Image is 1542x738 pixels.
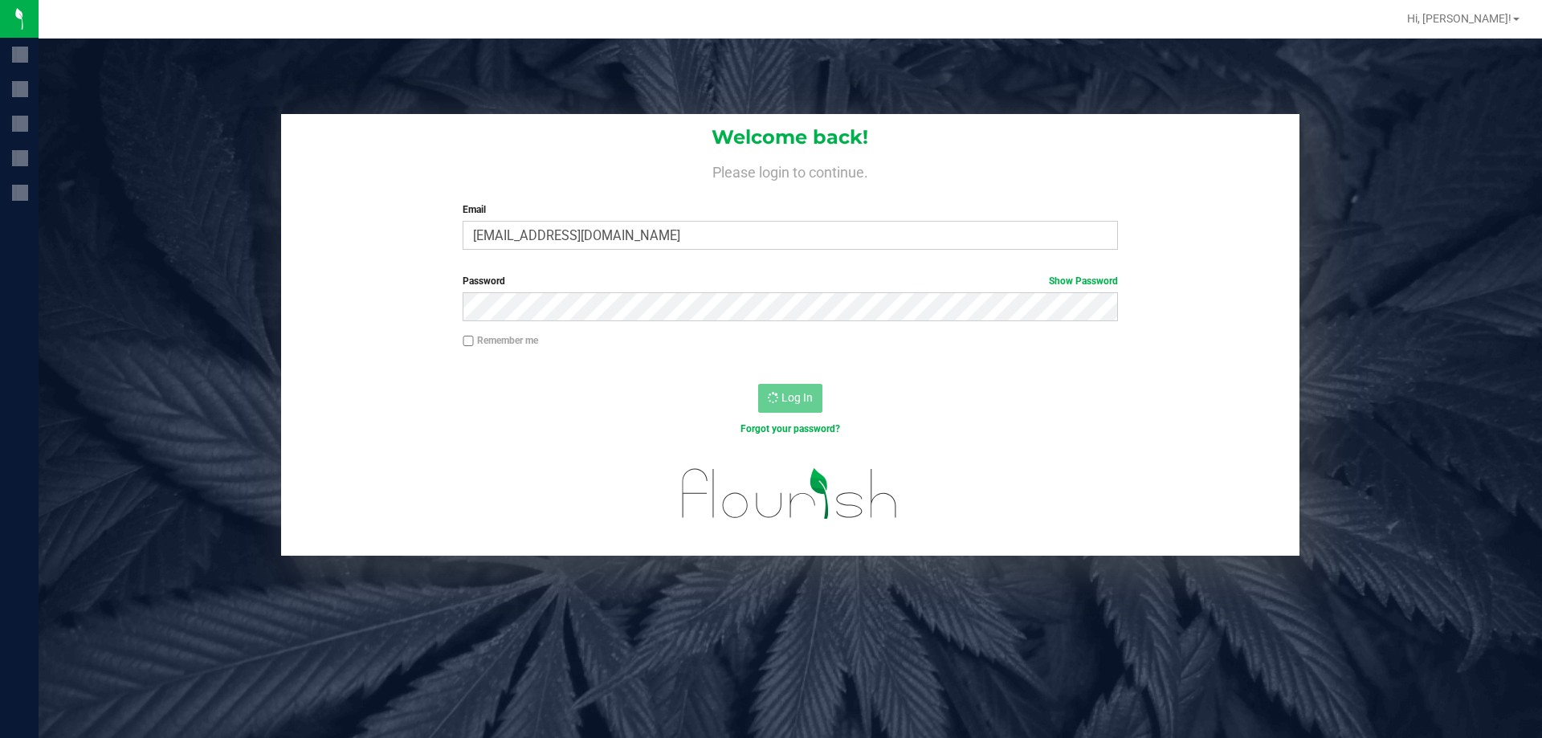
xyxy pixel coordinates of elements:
[463,275,505,287] span: Password
[1407,12,1511,25] span: Hi, [PERSON_NAME]!
[281,127,1299,148] h1: Welcome back!
[758,384,822,413] button: Log In
[781,391,813,404] span: Log In
[463,202,1117,217] label: Email
[1049,275,1118,287] a: Show Password
[463,333,538,348] label: Remember me
[281,161,1299,180] h4: Please login to continue.
[463,336,474,347] input: Remember me
[740,423,840,434] a: Forgot your password?
[663,453,917,535] img: flourish_logo.svg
